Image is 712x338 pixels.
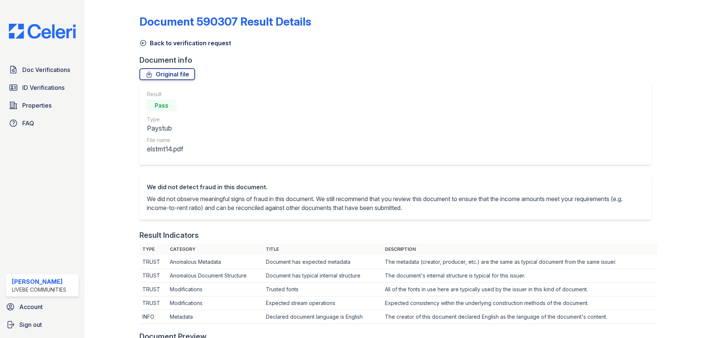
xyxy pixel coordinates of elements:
[12,277,66,286] div: [PERSON_NAME]
[22,101,52,110] span: Properties
[3,317,82,332] a: Sign out
[263,296,382,310] td: Expected stream operations
[139,68,195,80] a: Original file
[139,230,199,240] div: Result Indicators
[6,62,79,77] a: Doc Verifications
[139,243,167,255] th: Type
[263,269,382,283] td: Document has typical internal structure
[22,65,70,74] span: Doc Verifications
[22,83,65,92] span: ID Verifications
[147,144,183,154] div: elstmt14.pdf
[167,310,263,324] td: Metadata
[139,269,167,283] td: TRUST
[382,310,657,324] td: The creator of this document declared English as the language of the document's content.
[167,296,263,310] td: Modifications
[263,255,382,269] td: Document has expected metadata
[3,299,82,314] a: Account
[263,310,382,324] td: Declared document language is English
[167,243,263,255] th: Category
[139,296,167,310] td: TRUST
[139,310,167,324] td: INFO
[167,269,263,283] td: Anomalous Document Structure
[6,98,79,113] a: Properties
[139,39,231,47] a: Back to verification request
[147,116,183,123] div: Type
[12,286,66,293] div: LiveBe Communities
[6,80,79,95] a: ID Verifications
[19,302,43,311] span: Account
[3,24,82,39] img: CE_Logo_Blue-a8612792a0a2168367f1c8372b55b34899dd931a85d93a1a3d3e32e68fde9ad4.png
[19,320,42,329] span: Sign out
[147,123,183,134] div: Paystub
[382,255,657,269] td: The metadata (creator, producer, etc.) are the same as typical document from the same issuer.
[147,99,177,111] div: Pass
[147,183,644,191] div: We did not detect fraud in this document.
[263,283,382,296] td: Trusted fonts
[22,119,34,128] span: FAQ
[139,283,167,296] td: TRUST
[147,91,183,98] div: Result
[147,137,183,144] div: File name
[139,255,167,269] td: TRUST
[382,296,657,310] td: Expected consistency within the underlying construction methods of the document.
[382,243,657,255] th: Description
[147,194,644,212] p: We did not observe meaningful signs of fraud in this document. We still recommend that you review...
[263,243,382,255] th: Title
[382,283,657,296] td: All of the fonts in use here are typically used by the issuer in this kind of document.
[139,55,657,65] div: Document info
[139,15,311,28] a: Document 590307 Result Details
[382,269,657,283] td: The document's internal structure is typical for this issuer.
[167,283,263,296] td: Modifications
[6,116,79,131] a: FAQ
[167,255,263,269] td: Anomalous Metadata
